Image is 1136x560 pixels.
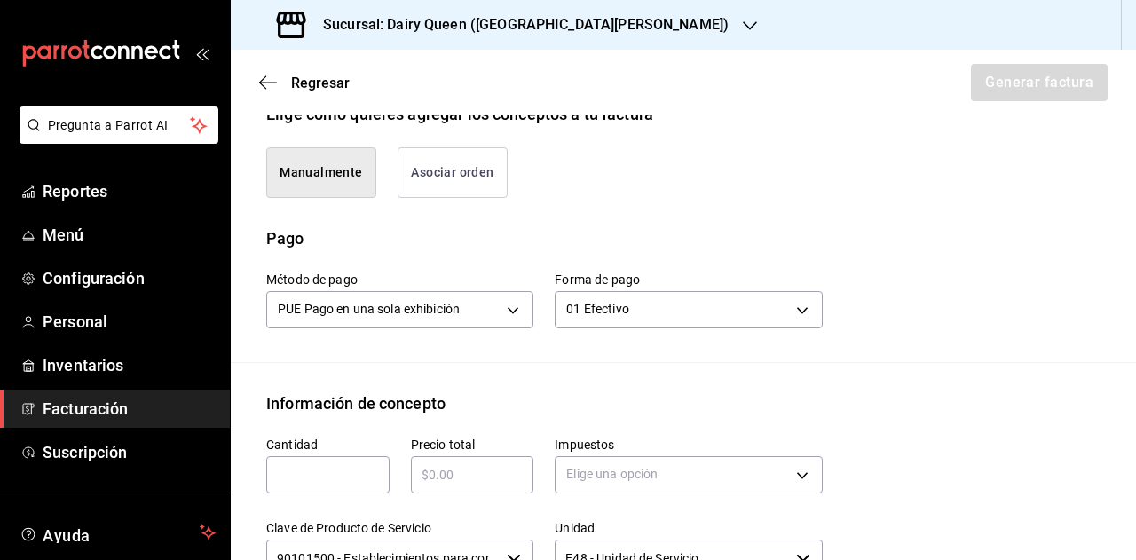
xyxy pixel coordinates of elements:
label: Forma de pago [555,272,822,285]
button: Regresar [259,75,350,91]
span: Regresar [291,75,350,91]
input: $0.00 [411,464,534,485]
span: Reportes [43,179,216,203]
button: Pregunta a Parrot AI [20,106,218,144]
label: Método de pago [266,272,533,285]
div: Elige una opción [555,456,822,493]
label: Impuestos [555,438,822,450]
div: Pago [266,226,304,250]
h3: Sucursal: Dairy Queen ([GEOGRAPHIC_DATA][PERSON_NAME]) [309,14,729,35]
span: Inventarios [43,353,216,377]
span: Ayuda [43,522,193,543]
label: Precio total [411,438,534,450]
span: PUE Pago en una sola exhibición [278,300,460,318]
span: 01 Efectivo [566,300,628,318]
button: open_drawer_menu [195,46,209,60]
button: Asociar orden [398,147,508,198]
label: Clave de Producto de Servicio [266,521,533,533]
a: Pregunta a Parrot AI [12,129,218,147]
label: Unidad [555,521,822,533]
span: Personal [43,310,216,334]
span: Pregunta a Parrot AI [48,116,191,135]
span: Configuración [43,266,216,290]
button: Manualmente [266,147,376,198]
span: Facturación [43,397,216,421]
label: Cantidad [266,438,390,450]
span: Menú [43,223,216,247]
div: Información de concepto [266,391,446,415]
span: Suscripción [43,440,216,464]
